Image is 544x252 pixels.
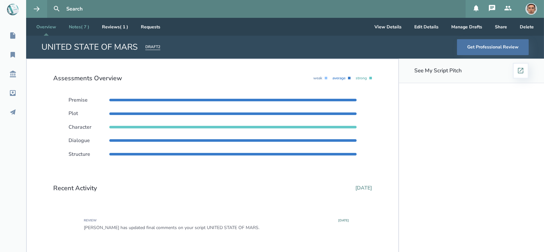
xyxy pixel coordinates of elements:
[69,111,109,116] div: Plot
[355,185,372,191] p: [DATE]
[69,97,109,103] div: Premise
[490,18,512,36] button: Share
[53,75,122,82] h2: Assessments Overview
[515,18,539,36] button: Delete
[356,76,369,81] div: strong
[69,138,109,143] div: Dialogue
[526,3,537,15] img: user_1756948650-crop.jpg
[31,18,61,36] a: Overview
[84,225,349,230] div: [PERSON_NAME] has updated final comments on your script UNITED STATE OF MARS.
[69,151,109,157] div: Structure
[332,76,348,81] div: average
[41,41,138,53] h1: UNITED STATE OF MARS
[84,219,97,223] div: Review
[64,18,94,36] a: Notes( 7 )
[97,18,133,36] a: Reviews( 1 )
[369,18,407,36] button: View Details
[145,44,160,50] div: DRAFT2
[457,39,529,55] button: Get Professional Review
[69,124,109,130] div: Character
[338,219,349,223] div: Monday, September 8, 2025 at 3:58:48 PM
[414,68,462,74] h3: See My Script Pitch
[136,18,165,36] a: Requests
[69,211,357,238] a: Review[DATE][PERSON_NAME] has updated final comments on your script UNITED STATE OF MARS.
[446,18,487,36] button: Manage Drafts
[409,18,444,36] button: Edit Details
[53,184,97,192] h2: Recent Activity
[313,76,325,81] div: weak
